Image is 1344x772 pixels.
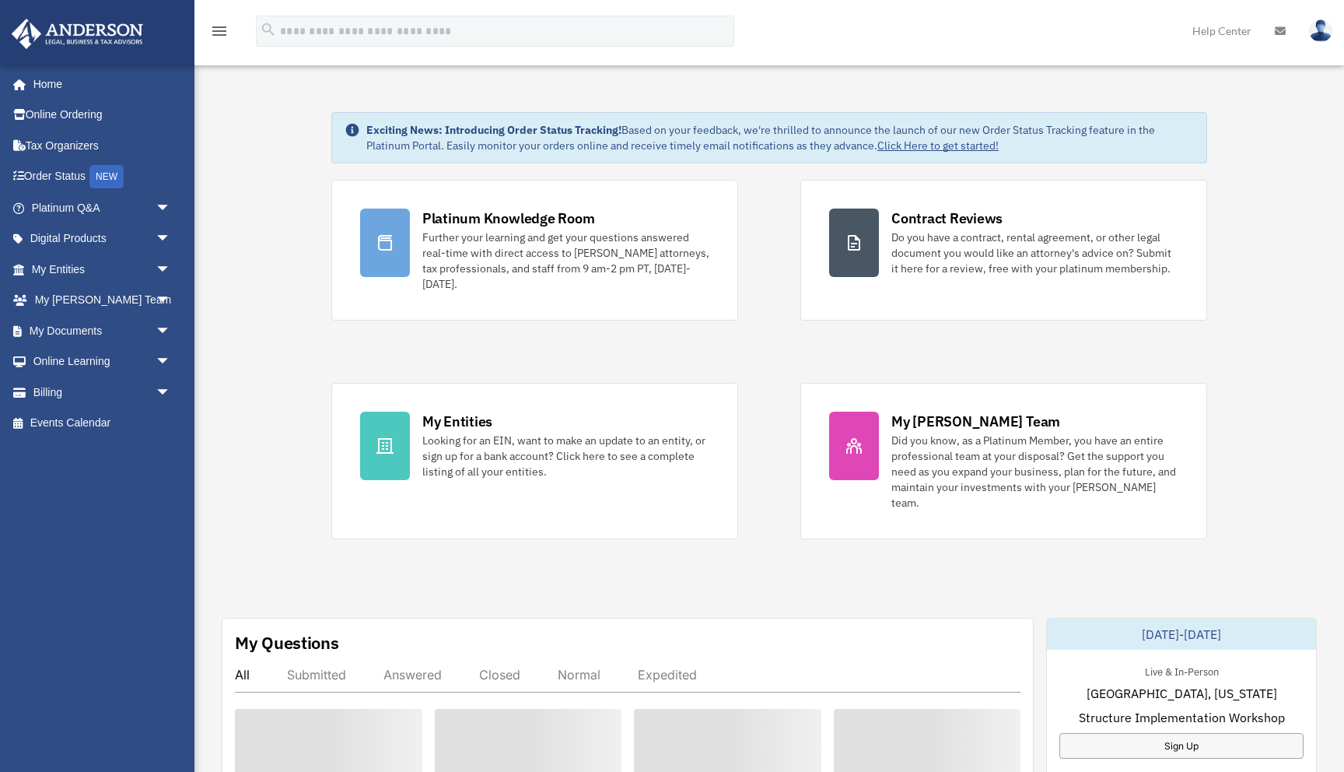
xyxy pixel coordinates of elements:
span: Structure Implementation Workshop [1079,708,1285,727]
div: Live & In-Person [1132,662,1231,679]
a: My [PERSON_NAME] Teamarrow_drop_down [11,285,194,316]
span: arrow_drop_down [156,254,187,286]
strong: Exciting News: Introducing Order Status Tracking! [366,123,621,137]
a: Order StatusNEW [11,161,194,193]
i: search [260,21,277,38]
span: arrow_drop_down [156,346,187,378]
div: Platinum Knowledge Room [422,209,595,228]
a: Tax Organizers [11,130,194,161]
div: My Entities [422,412,492,431]
a: Events Calendar [11,408,194,439]
a: Contract Reviews Do you have a contract, rental agreement, or other legal document you would like... [800,180,1207,321]
img: Anderson Advisors Platinum Portal [7,19,148,49]
span: arrow_drop_down [156,223,187,255]
a: Platinum Knowledge Room Further your learning and get your questions answered real-time with dire... [331,180,738,321]
div: Contract Reviews [891,209,1003,228]
div: Did you know, as a Platinum Member, you have an entire professional team at your disposal? Get th... [891,433,1178,511]
div: Normal [558,667,600,683]
div: Answered [383,667,442,683]
a: menu [210,27,229,40]
div: Closed [479,667,520,683]
span: arrow_drop_down [156,192,187,224]
div: Do you have a contract, rental agreement, or other legal document you would like an attorney's ad... [891,230,1178,276]
a: Online Ordering [11,100,194,131]
a: Platinum Q&Aarrow_drop_down [11,192,194,223]
div: Looking for an EIN, want to make an update to an entity, or sign up for a bank account? Click her... [422,433,709,479]
div: Submitted [287,667,346,683]
a: Home [11,68,187,100]
div: All [235,667,250,683]
a: My Documentsarrow_drop_down [11,315,194,346]
a: My Entitiesarrow_drop_down [11,254,194,285]
a: My [PERSON_NAME] Team Did you know, as a Platinum Member, you have an entire professional team at... [800,383,1207,539]
div: Based on your feedback, we're thrilled to announce the launch of our new Order Status Tracking fe... [366,122,1194,153]
span: arrow_drop_down [156,315,187,347]
a: My Entities Looking for an EIN, want to make an update to an entity, or sign up for a bank accoun... [331,383,738,539]
a: Click Here to get started! [877,139,999,153]
div: Expedited [638,667,697,683]
div: NEW [89,165,124,188]
span: [GEOGRAPHIC_DATA], [US_STATE] [1087,684,1277,703]
img: User Pic [1309,19,1332,42]
a: Online Learningarrow_drop_down [11,346,194,377]
div: Further your learning and get your questions answered real-time with direct access to [PERSON_NAM... [422,230,709,292]
a: Billingarrow_drop_down [11,377,194,408]
div: My Questions [235,631,339,654]
div: My [PERSON_NAME] Team [891,412,1060,431]
a: Digital Productsarrow_drop_down [11,223,194,254]
i: menu [210,22,229,40]
span: arrow_drop_down [156,285,187,317]
span: arrow_drop_down [156,377,187,409]
a: Sign Up [1059,733,1304,759]
div: [DATE]-[DATE] [1047,619,1316,650]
